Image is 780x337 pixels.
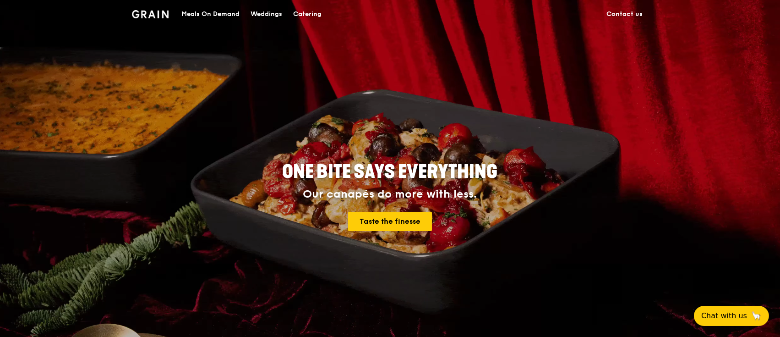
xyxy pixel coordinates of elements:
[288,0,327,28] a: Catering
[701,310,747,321] span: Chat with us
[601,0,649,28] a: Contact us
[132,10,169,18] img: Grain
[251,0,282,28] div: Weddings
[293,0,322,28] div: Catering
[181,0,240,28] div: Meals On Demand
[245,0,288,28] a: Weddings
[225,188,555,201] div: Our canapés do more with less.
[348,212,432,231] a: Taste the finesse
[751,310,762,321] span: 🦙
[694,306,769,326] button: Chat with us🦙
[283,161,498,183] span: ONE BITE SAYS EVERYTHING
